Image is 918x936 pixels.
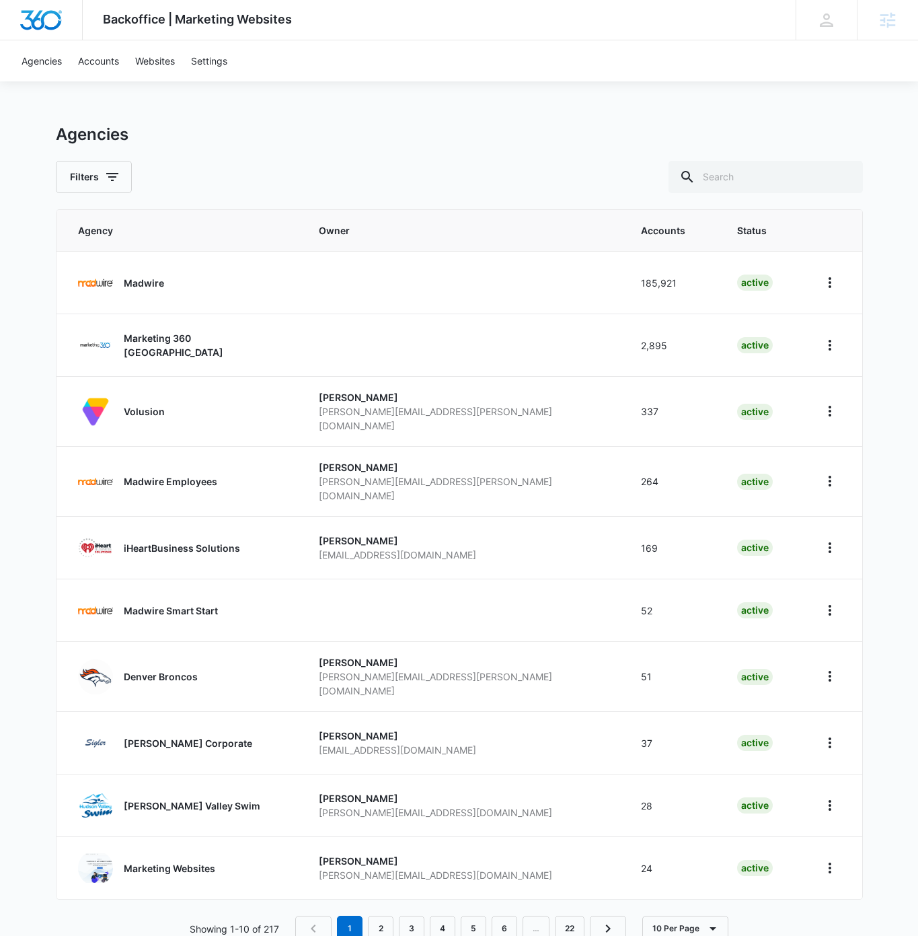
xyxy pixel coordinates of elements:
[319,791,609,805] p: [PERSON_NAME]
[819,795,841,816] button: Home
[124,799,260,813] p: [PERSON_NAME] Valley Swim
[625,314,721,376] td: 2,895
[78,851,286,886] a: Marketing Websites
[127,40,183,81] a: Websites
[668,161,863,193] input: Search
[319,868,609,882] p: [PERSON_NAME][EMAIL_ADDRESS][DOMAIN_NAME]
[78,223,267,238] span: Agency
[319,223,609,238] span: Owner
[124,474,217,489] p: Madwire Employees
[625,711,721,774] td: 37
[625,516,721,579] td: 169
[124,604,218,618] p: Madwire Smart Start
[625,376,721,446] td: 337
[737,275,773,291] div: active
[819,334,841,356] button: Home
[124,276,164,290] p: Madwire
[124,331,286,359] p: Marketing 360 [GEOGRAPHIC_DATA]
[737,474,773,490] div: active
[819,537,841,559] button: Home
[625,251,721,314] td: 185,921
[625,579,721,641] td: 52
[319,729,609,743] p: [PERSON_NAME]
[78,530,286,565] a: iHeartBusiness Solutions
[78,659,286,694] a: Denver Broncos
[78,593,286,628] a: Madwire Smart Start
[737,669,773,685] div: active
[819,665,841,687] button: Home
[319,670,609,698] p: [PERSON_NAME][EMAIL_ADDRESS][PERSON_NAME][DOMAIN_NAME]
[819,857,841,879] button: Home
[737,540,773,556] div: active
[319,474,609,503] p: [PERSON_NAME][EMAIL_ADDRESS][PERSON_NAME][DOMAIN_NAME]
[70,40,127,81] a: Accounts
[819,272,841,293] button: Home
[78,328,286,363] a: Marketing 360 [GEOGRAPHIC_DATA]
[319,460,609,474] p: [PERSON_NAME]
[737,860,773,876] div: active
[319,655,609,670] p: [PERSON_NAME]
[13,40,70,81] a: Agencies
[819,600,841,621] button: Home
[103,12,292,26] span: Backoffice | Marketing Websites
[78,394,286,429] a: Volusion
[124,861,215,875] p: Marketing Websites
[319,534,609,548] p: [PERSON_NAME]
[737,602,773,618] div: active
[319,854,609,868] p: [PERSON_NAME]
[183,40,235,81] a: Settings
[319,390,609,404] p: [PERSON_NAME]
[819,470,841,492] button: Home
[737,797,773,814] div: active
[625,446,721,516] td: 264
[819,400,841,422] button: Home
[56,161,132,193] button: Filters
[319,548,609,562] p: [EMAIL_ADDRESS][DOMAIN_NAME]
[737,223,767,238] span: Status
[124,670,198,684] p: Denver Broncos
[319,805,609,820] p: [PERSON_NAME][EMAIL_ADDRESS][DOMAIN_NAME]
[625,836,721,899] td: 24
[124,404,165,419] p: Volusion
[78,265,286,300] a: Madwire
[819,732,841,754] button: Home
[319,743,609,757] p: [EMAIL_ADDRESS][DOMAIN_NAME]
[78,725,286,760] a: [PERSON_NAME] Corporate
[737,337,773,353] div: active
[641,223,685,238] span: Accounts
[78,788,286,823] a: [PERSON_NAME] Valley Swim
[625,641,721,711] td: 51
[190,922,279,936] p: Showing 1-10 of 217
[625,774,721,836] td: 28
[737,735,773,751] div: active
[78,464,286,499] a: Madwire Employees
[737,404,773,420] div: active
[319,404,609,433] p: [PERSON_NAME][EMAIL_ADDRESS][PERSON_NAME][DOMAIN_NAME]
[56,124,128,145] h1: Agencies
[124,541,240,555] p: iHeartBusiness Solutions
[124,736,252,750] p: [PERSON_NAME] Corporate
